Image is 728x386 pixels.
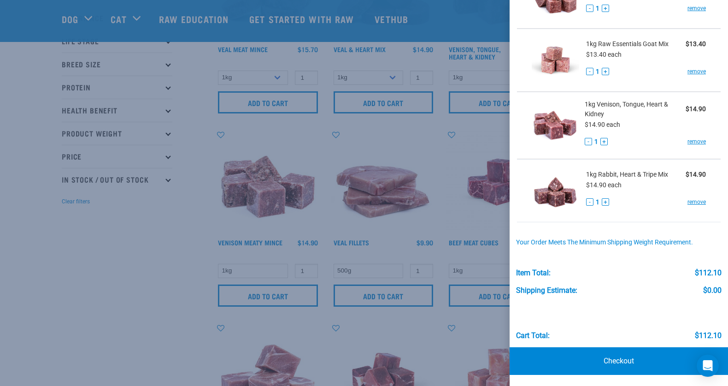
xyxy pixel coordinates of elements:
span: 1kg Rabbit, Heart & Tripe Mix [586,170,668,179]
div: Open Intercom Messenger [697,355,719,377]
button: - [586,5,593,12]
button: - [585,138,592,145]
div: $112.10 [695,269,722,277]
div: Cart total: [516,332,550,340]
a: remove [687,137,706,146]
a: remove [687,67,706,76]
span: 1 [596,197,599,207]
img: Raw Essentials Goat Mix [532,36,579,84]
a: remove [687,198,706,206]
span: $13.40 each [586,51,622,58]
img: Venison, Tongue, Heart & Kidney [532,100,578,147]
a: Checkout [510,347,728,375]
a: remove [687,4,706,12]
div: Shipping Estimate: [516,286,577,295]
span: 1 [594,137,598,147]
button: + [600,138,608,145]
img: Rabbit, Heart & Tripe Mix [532,167,579,214]
span: 1 [596,67,599,77]
span: 1kg Raw Essentials Goat Mix [586,39,669,49]
button: + [602,198,609,206]
button: + [602,68,609,75]
div: $0.00 [703,286,722,295]
strong: $14.90 [686,105,706,113]
strong: $14.90 [686,171,706,178]
span: 1kg Venison, Tongue, Heart & Kidney [585,100,686,119]
button: + [602,5,609,12]
div: $112.10 [695,332,722,340]
strong: $13.40 [686,40,706,48]
div: Your order meets the minimum shipping weight requirement. [516,239,722,246]
div: Item Total: [516,269,551,277]
span: 1 [596,4,599,13]
span: $14.90 each [586,181,622,189]
button: - [586,68,593,75]
span: $14.90 each [585,121,620,128]
button: - [586,198,593,206]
